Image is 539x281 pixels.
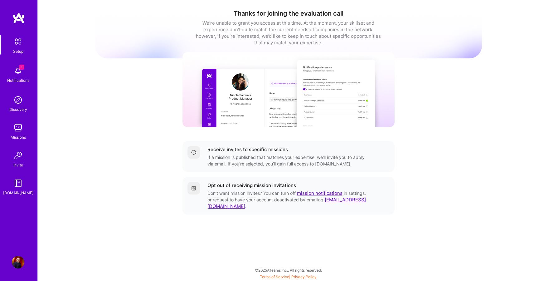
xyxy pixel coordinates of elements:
div: Don’t want mission invites? You can turn off in settings, or request to have your account deactiv... [207,190,367,210]
div: [DOMAIN_NAME] [3,190,33,196]
img: guide book [12,177,24,190]
h1: Thanks for joining the evaluation call [95,10,482,17]
img: Invite [12,149,24,162]
div: Receive invites to specific missions [207,146,288,153]
img: Getting started [191,186,196,191]
img: curated missions [182,52,395,127]
div: Notifications [7,77,29,84]
div: Discovery [9,106,27,113]
div: If a mission is published that matches your expertise, we'll invite you to apply via email. If yo... [207,154,367,167]
img: logo [12,12,25,24]
a: Terms of Service [260,274,289,279]
div: We’re unable to grant you access at this time. At the moment, your skillset and experience don’t ... [195,20,382,46]
a: Privacy Policy [291,274,317,279]
div: Opt out of receiving mission invitations [207,182,296,189]
img: discovery [12,94,24,106]
img: teamwork [12,121,24,134]
div: Missions [11,134,26,140]
img: bell [12,65,24,77]
span: | [260,274,317,279]
span: 1 [19,65,24,70]
div: Setup [13,48,23,55]
img: setup [12,35,25,48]
div: © 2025 ATeams Inc., All rights reserved. [37,262,539,278]
div: Invite [13,162,23,168]
img: Completed [191,150,196,155]
img: User Avatar [12,256,24,269]
a: mission notifications [297,190,342,196]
